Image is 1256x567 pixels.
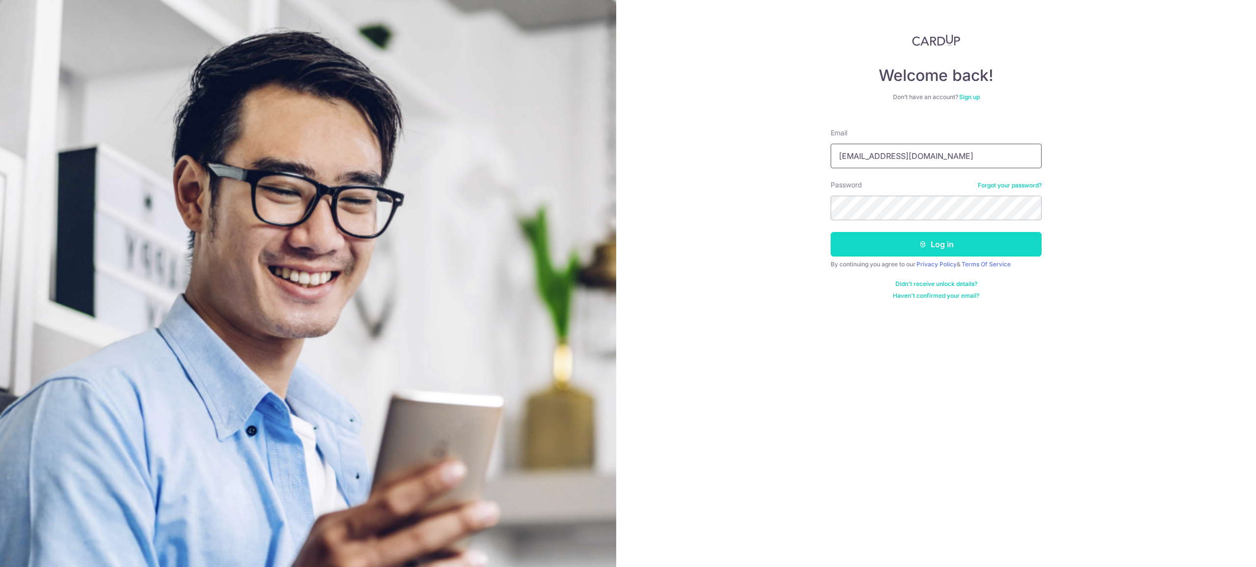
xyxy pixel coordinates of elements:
[959,93,980,101] a: Sign up
[916,260,957,268] a: Privacy Policy
[831,180,862,190] label: Password
[831,93,1042,101] div: Don’t have an account?
[893,292,979,300] a: Haven't confirmed your email?
[831,66,1042,85] h4: Welcome back!
[831,144,1042,168] input: Enter your Email
[962,260,1011,268] a: Terms Of Service
[912,34,960,46] img: CardUp Logo
[895,280,977,288] a: Didn't receive unlock details?
[831,128,847,138] label: Email
[831,232,1042,257] button: Log in
[978,181,1042,189] a: Forgot your password?
[831,260,1042,268] div: By continuing you agree to our &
